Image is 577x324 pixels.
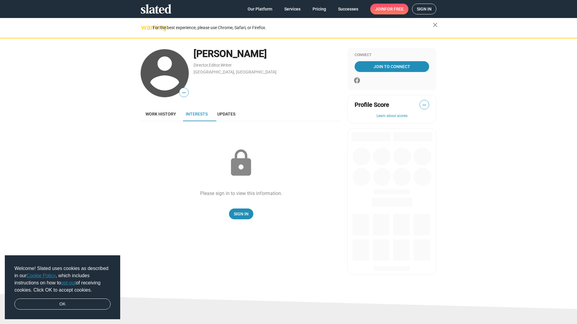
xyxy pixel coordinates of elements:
[226,148,256,178] mat-icon: lock
[355,101,389,109] span: Profile Score
[284,4,301,14] span: Services
[194,47,341,60] div: [PERSON_NAME]
[229,208,253,219] a: Sign In
[14,265,111,294] span: Welcome! Slated uses cookies as described in our , which includes instructions on how to of recei...
[200,190,282,196] div: Please sign in to view this information.
[420,101,429,109] span: —
[370,4,408,14] a: Joinfor free
[179,89,188,97] span: —
[375,4,404,14] span: Join
[356,61,428,72] span: Join To Connect
[26,273,56,278] a: Cookie Policy
[194,70,276,74] a: [GEOGRAPHIC_DATA], [GEOGRAPHIC_DATA]
[209,63,220,67] a: Editor
[355,114,429,118] button: Learn about scores
[141,24,148,31] mat-icon: warning
[385,4,404,14] span: for free
[153,24,433,32] div: For the best experience, please use Chrome, Safari, or Firefox.
[355,53,429,58] div: Connect
[248,4,272,14] span: Our Platform
[432,21,439,28] mat-icon: close
[333,4,363,14] a: Successes
[14,298,111,310] a: dismiss cookie message
[181,107,212,121] a: Interests
[221,63,232,67] a: Writer
[145,112,176,116] span: Work history
[313,4,326,14] span: Pricing
[338,4,358,14] span: Successes
[61,280,76,285] a: opt-out
[141,107,181,121] a: Work history
[208,64,209,67] span: ,
[279,4,305,14] a: Services
[412,4,436,14] a: Sign in
[234,208,249,219] span: Sign In
[308,4,331,14] a: Pricing
[417,4,432,14] span: Sign in
[355,61,429,72] a: Join To Connect
[243,4,277,14] a: Our Platform
[194,63,208,67] a: Director
[186,112,208,116] span: Interests
[5,255,120,319] div: cookieconsent
[212,107,240,121] a: Updates
[217,112,235,116] span: Updates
